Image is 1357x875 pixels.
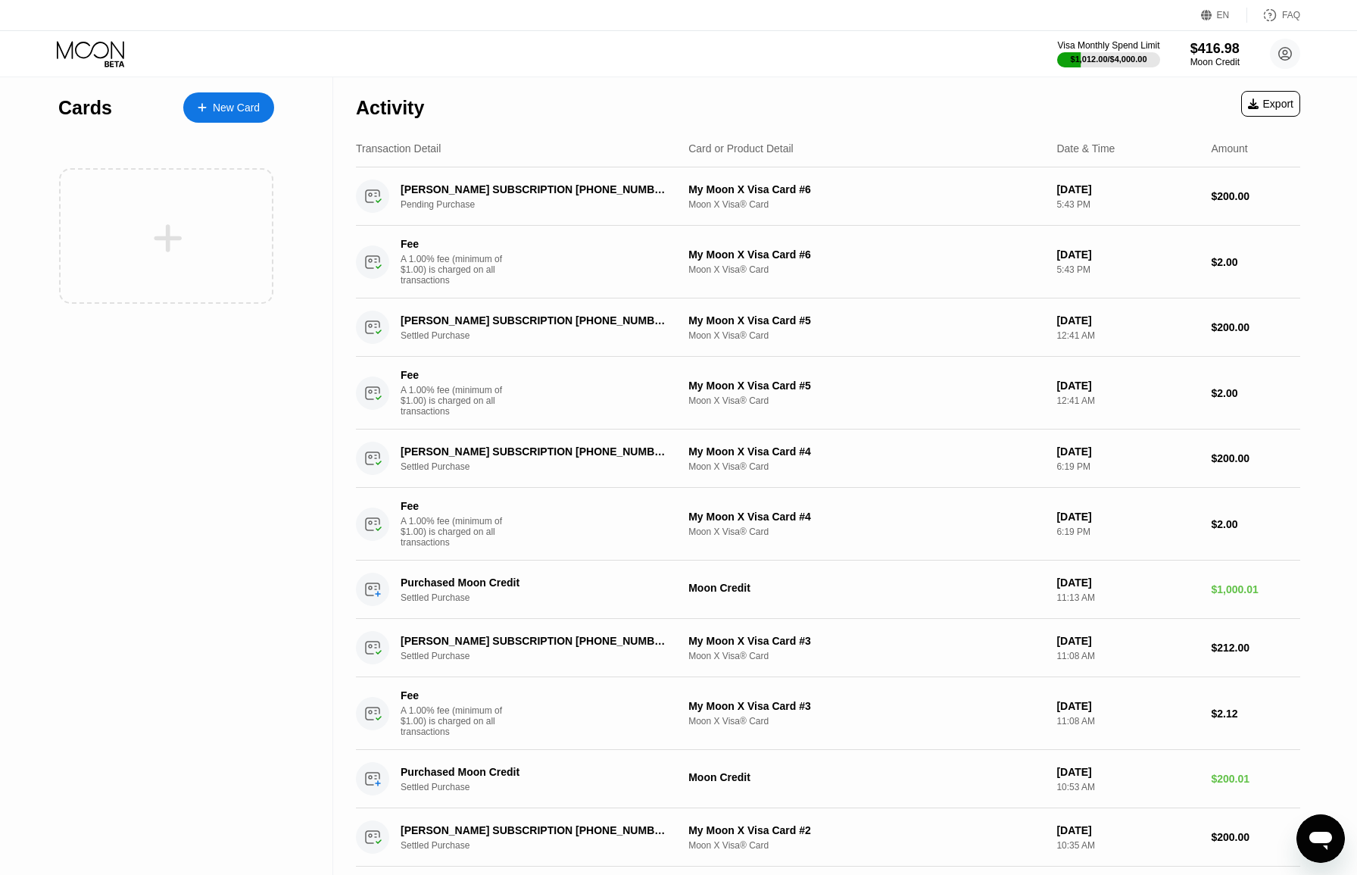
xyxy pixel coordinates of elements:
div: $416.98Moon Credit [1190,41,1240,67]
div: Moon Credit [688,771,1044,783]
div: 10:53 AM [1056,782,1199,792]
div: New Card [183,92,274,123]
div: My Moon X Visa Card #3 [688,635,1044,647]
div: Moon X Visa® Card [688,395,1044,406]
div: Fee [401,689,507,702]
div: Moon X Visa® Card [688,527,1044,537]
div: $2.12 [1211,708,1300,720]
div: EN [1217,10,1230,20]
div: EN [1201,8,1247,23]
div: FeeA 1.00% fee (minimum of $1.00) is charged on all transactionsMy Moon X Visa Card #5Moon X Visa... [356,357,1300,430]
div: Card or Product Detail [688,142,794,155]
div: My Moon X Visa Card #5 [688,380,1044,392]
div: My Moon X Visa Card #6 [688,248,1044,261]
div: A 1.00% fee (minimum of $1.00) is charged on all transactions [401,254,514,286]
div: New Card [213,102,260,114]
div: [PERSON_NAME] SUBSCRIPTION [PHONE_NUMBER] USSettled PurchaseMy Moon X Visa Card #4Moon X Visa® Ca... [356,430,1300,488]
div: [DATE] [1056,314,1199,327]
div: [DATE] [1056,577,1199,589]
div: [DATE] [1056,445,1199,458]
div: My Moon X Visa Card #4 [688,511,1044,523]
div: 6:19 PM [1056,527,1199,537]
div: Settled Purchase [401,651,689,661]
div: FeeA 1.00% fee (minimum of $1.00) is charged on all transactionsMy Moon X Visa Card #3Moon X Visa... [356,677,1300,750]
div: 11:08 AM [1056,651,1199,661]
div: [DATE] [1056,766,1199,778]
div: 12:41 AM [1056,330,1199,341]
div: $2.00 [1211,518,1300,530]
div: My Moon X Visa Card #2 [688,824,1044,836]
div: $200.00 [1211,321,1300,333]
div: Moon Credit [688,582,1044,594]
div: $416.98 [1190,41,1240,57]
div: Purchased Moon Credit [401,766,669,778]
div: [DATE] [1056,700,1199,712]
div: Fee [401,369,507,381]
div: 5:43 PM [1056,199,1199,210]
div: Settled Purchase [401,330,689,341]
div: Fee [401,500,507,512]
div: Moon X Visa® Card [688,840,1044,851]
div: $2.00 [1211,387,1300,399]
div: $200.01 [1211,773,1300,785]
div: Settled Purchase [401,592,689,603]
div: [DATE] [1056,635,1199,647]
div: Moon X Visa® Card [688,651,1044,661]
div: $200.00 [1211,190,1300,202]
div: Purchased Moon CreditSettled PurchaseMoon Credit[DATE]11:13 AM$1,000.01 [356,561,1300,619]
div: [PERSON_NAME] SUBSCRIPTION [PHONE_NUMBER] USPending PurchaseMy Moon X Visa Card #6Moon X Visa® Ca... [356,167,1300,226]
div: $1,012.00 / $4,000.00 [1071,55,1147,64]
div: [PERSON_NAME] SUBSCRIPTION [PHONE_NUMBER] US [401,824,669,836]
div: FeeA 1.00% fee (minimum of $1.00) is charged on all transactionsMy Moon X Visa Card #6Moon X Visa... [356,226,1300,298]
div: $212.00 [1211,642,1300,654]
div: $1,000.01 [1211,583,1300,595]
div: My Moon X Visa Card #4 [688,445,1044,458]
div: [PERSON_NAME] SUBSCRIPTION [PHONE_NUMBER] US [401,445,669,458]
div: [PERSON_NAME] SUBSCRIPTION [PHONE_NUMBER] US [401,635,669,647]
div: Pending Purchase [401,199,689,210]
div: Date & Time [1056,142,1115,155]
div: Moon X Visa® Card [688,461,1044,472]
div: Export [1248,98,1293,110]
div: Moon X Visa® Card [688,264,1044,275]
div: Moon Credit [1190,57,1240,67]
div: 11:08 AM [1056,716,1199,727]
div: My Moon X Visa Card #5 [688,314,1044,327]
div: [PERSON_NAME] SUBSCRIPTION [PHONE_NUMBER] US [401,183,669,195]
div: Moon X Visa® Card [688,330,1044,341]
div: Fee [401,238,507,250]
div: Visa Monthly Spend Limit [1057,40,1159,51]
div: [DATE] [1056,511,1199,523]
div: [DATE] [1056,824,1199,836]
div: Moon X Visa® Card [688,716,1044,727]
div: Purchased Moon Credit [401,577,669,589]
div: [PERSON_NAME] SUBSCRIPTION [PHONE_NUMBER] USSettled PurchaseMy Moon X Visa Card #3Moon X Visa® Ca... [356,619,1300,677]
div: [PERSON_NAME] SUBSCRIPTION [PHONE_NUMBER] US [401,314,669,327]
div: Purchased Moon CreditSettled PurchaseMoon Credit[DATE]10:53 AM$200.01 [356,750,1300,808]
div: Moon X Visa® Card [688,199,1044,210]
div: Settled Purchase [401,782,689,792]
div: $2.00 [1211,256,1300,268]
div: $200.00 [1211,452,1300,464]
div: [PERSON_NAME] SUBSCRIPTION [PHONE_NUMBER] USSettled PurchaseMy Moon X Visa Card #2Moon X Visa® Ca... [356,808,1300,867]
div: 11:13 AM [1056,592,1199,603]
div: $200.00 [1211,831,1300,843]
div: A 1.00% fee (minimum of $1.00) is charged on all transactions [401,385,514,417]
div: Settled Purchase [401,840,689,851]
div: My Moon X Visa Card #3 [688,700,1044,712]
div: 6:19 PM [1056,461,1199,472]
div: Amount [1211,142,1247,155]
div: FAQ [1282,10,1300,20]
div: Cards [58,97,112,119]
div: [DATE] [1056,183,1199,195]
iframe: 用于启动消息传送窗口的按钮，正在对话 [1296,814,1345,863]
div: FeeA 1.00% fee (minimum of $1.00) is charged on all transactionsMy Moon X Visa Card #4Moon X Visa... [356,488,1300,561]
div: Visa Monthly Spend Limit$1,012.00/$4,000.00 [1057,40,1159,67]
div: 5:43 PM [1056,264,1199,275]
div: My Moon X Visa Card #6 [688,183,1044,195]
div: [PERSON_NAME] SUBSCRIPTION [PHONE_NUMBER] USSettled PurchaseMy Moon X Visa Card #5Moon X Visa® Ca... [356,298,1300,357]
div: A 1.00% fee (minimum of $1.00) is charged on all transactions [401,516,514,548]
div: Export [1241,91,1300,117]
div: Transaction Detail [356,142,441,155]
div: [DATE] [1056,248,1199,261]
